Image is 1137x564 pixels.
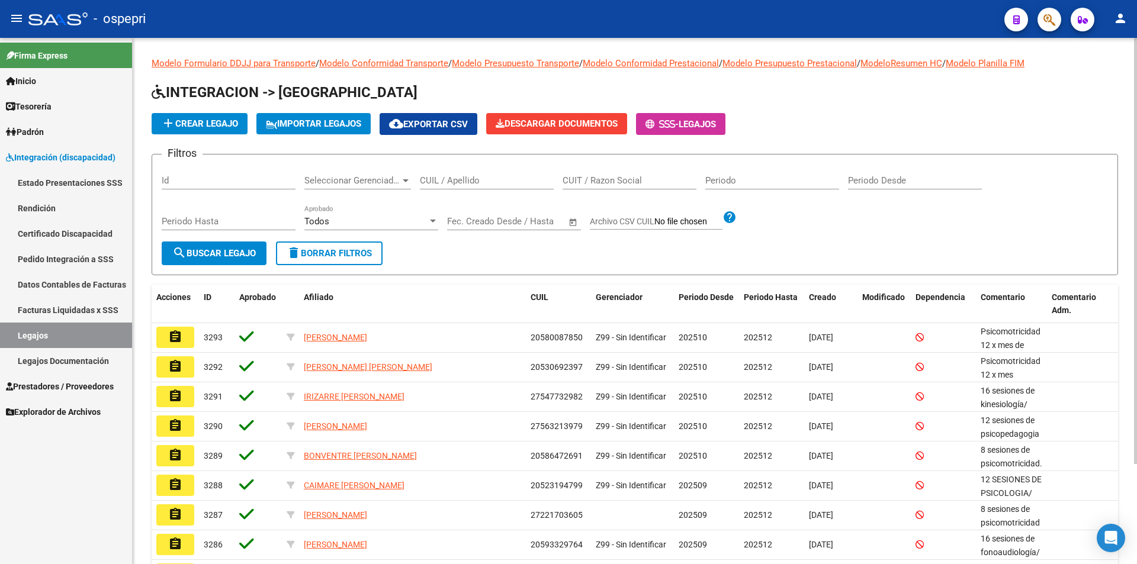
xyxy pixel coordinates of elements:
datatable-header-cell: Modificado [857,285,911,324]
button: Crear Legajo [152,113,248,134]
span: Z99 - Sin Identificar [596,333,666,342]
datatable-header-cell: Periodo Hasta [739,285,804,324]
span: Buscar Legajo [172,248,256,259]
span: 202509 [679,481,707,490]
span: [DATE] [809,333,833,342]
mat-icon: assignment [168,330,182,344]
div: Open Intercom Messenger [1097,524,1125,552]
span: Periodo Hasta [744,292,798,302]
mat-icon: assignment [168,359,182,373]
span: BONVENTRE [PERSON_NAME] [304,451,417,460]
button: Buscar Legajo [162,241,266,265]
span: [PERSON_NAME] [PERSON_NAME] [304,362,432,372]
span: 20523194799 [531,481,583,490]
span: Exportar CSV [389,119,468,130]
a: Modelo Conformidad Transporte [319,58,448,69]
span: 202512 [744,481,772,490]
button: -Legajos [636,113,725,135]
span: 202512 [744,333,772,342]
span: Z99 - Sin Identificar [596,421,666,431]
datatable-header-cell: Aprobado [235,285,282,324]
span: 27563213979 [531,421,583,431]
span: [PERSON_NAME] [304,421,367,431]
span: 3288 [204,481,223,490]
span: Prestadores / Proveedores [6,380,114,393]
span: [DATE] [809,451,833,460]
button: Borrar Filtros [276,241,383,265]
span: 16 sesiones de kinesiología/ Torres Daiana / 2/10/25 [981,386,1044,436]
span: 3286 [204,540,223,549]
datatable-header-cell: Dependencia [911,285,976,324]
span: 202512 [744,510,772,520]
span: Afiliado [304,292,333,302]
span: - ospepri [94,6,146,32]
a: Modelo Planilla FIM [946,58,1024,69]
a: Modelo Conformidad Prestacional [583,58,719,69]
datatable-header-cell: Acciones [152,285,199,324]
mat-icon: cloud_download [389,117,403,131]
span: 202509 [679,540,707,549]
span: ID [204,292,211,302]
span: 3290 [204,421,223,431]
span: [DATE] [809,510,833,520]
mat-icon: menu [9,11,24,25]
span: Integración (discapacidad) [6,151,115,164]
span: 202512 [744,540,772,549]
datatable-header-cell: Creado [804,285,857,324]
span: [PERSON_NAME] [304,510,367,520]
span: 3287 [204,510,223,520]
datatable-header-cell: Periodo Desde [674,285,739,324]
span: CUIL [531,292,548,302]
button: Exportar CSV [380,113,477,135]
a: Modelo Formulario DDJJ para Transporte [152,58,316,69]
span: Firma Express [6,49,68,62]
span: - [645,119,679,130]
a: ModeloResumen HC [860,58,942,69]
span: Z99 - Sin Identificar [596,392,666,401]
span: [PERSON_NAME] [304,540,367,549]
span: Creado [809,292,836,302]
mat-icon: help [722,210,737,224]
span: 202510 [679,392,707,401]
span: Comentario [981,292,1025,302]
span: Padrón [6,125,44,138]
mat-icon: assignment [168,537,182,551]
span: [DATE] [809,421,833,431]
a: Modelo Presupuesto Transporte [452,58,579,69]
span: Aprobado [239,292,276,302]
span: 12 sesiones de psicopedagogia Lazaro Maria Elena / octubre a dic [981,415,1044,479]
span: [DATE] [809,392,833,401]
mat-icon: add [161,116,175,130]
span: 20530692397 [531,362,583,372]
span: Borrar Filtros [287,248,372,259]
span: [PERSON_NAME] [304,333,367,342]
mat-icon: assignment [168,418,182,433]
span: 202509 [679,510,707,520]
span: 27547732982 [531,392,583,401]
span: 27221703605 [531,510,583,520]
span: 20586472691 [531,451,583,460]
span: Z99 - Sin Identificar [596,540,666,549]
span: 202512 [744,392,772,401]
span: 20580087850 [531,333,583,342]
span: 8 sesiones de psicomotricidad. pianelli danna. 12 fonoaudiologia. gomez noelia 12 sesiones de psi... [981,445,1044,562]
h3: Filtros [162,145,203,162]
span: Periodo Desde [679,292,734,302]
mat-icon: delete [287,246,301,260]
span: IMPORTAR LEGAJOS [266,118,361,129]
span: Modificado [862,292,905,302]
span: 3292 [204,362,223,372]
span: Seleccionar Gerenciador [304,175,400,186]
mat-icon: assignment [168,478,182,492]
span: Inicio [6,75,36,88]
span: IRIZARRE [PERSON_NAME] [304,392,404,401]
button: Open calendar [567,215,580,229]
button: Descargar Documentos [486,113,627,134]
span: Comentario Adm. [1052,292,1096,315]
span: Dependencia [916,292,965,302]
span: 3291 [204,392,223,401]
button: IMPORTAR LEGAJOS [256,113,371,134]
datatable-header-cell: Comentario [976,285,1047,324]
mat-icon: person [1113,11,1128,25]
span: Z99 - Sin Identificar [596,451,666,460]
